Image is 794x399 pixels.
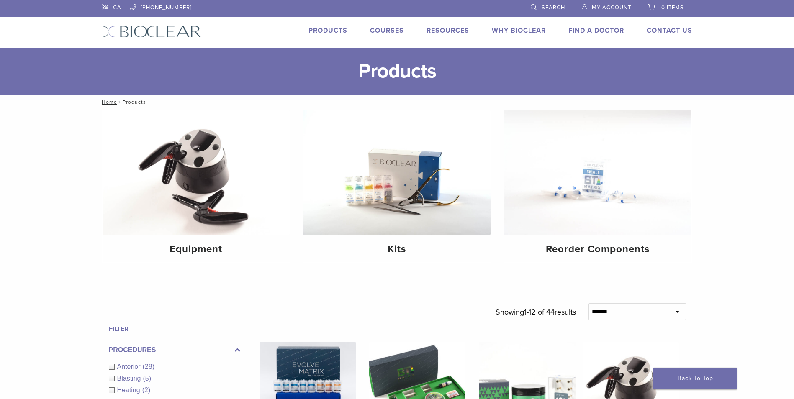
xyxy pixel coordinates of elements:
span: Heating [117,386,142,394]
img: Kits [303,110,491,235]
span: My Account [592,4,631,11]
span: Anterior [117,363,143,370]
a: Products [308,26,347,35]
a: Equipment [103,110,290,262]
span: 0 items [661,4,684,11]
span: (5) [143,375,151,382]
a: Kits [303,110,491,262]
span: / [117,100,123,104]
h4: Equipment [109,242,283,257]
a: Back To Top [653,368,737,389]
span: 1-12 of 44 [524,307,555,317]
h4: Filter [109,324,240,334]
a: Reorder Components [504,110,691,262]
a: Resources [427,26,469,35]
p: Showing results [496,303,576,321]
nav: Products [96,95,699,110]
h4: Reorder Components [511,242,685,257]
a: Find A Doctor [568,26,624,35]
h4: Kits [310,242,484,257]
span: (28) [143,363,154,370]
a: Contact Us [647,26,692,35]
span: (2) [142,386,151,394]
img: Equipment [103,110,290,235]
img: Reorder Components [504,110,691,235]
span: Blasting [117,375,143,382]
a: Home [99,99,117,105]
label: Procedures [109,345,240,355]
a: Why Bioclear [492,26,546,35]
span: Search [542,4,565,11]
img: Bioclear [102,26,201,38]
a: Courses [370,26,404,35]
